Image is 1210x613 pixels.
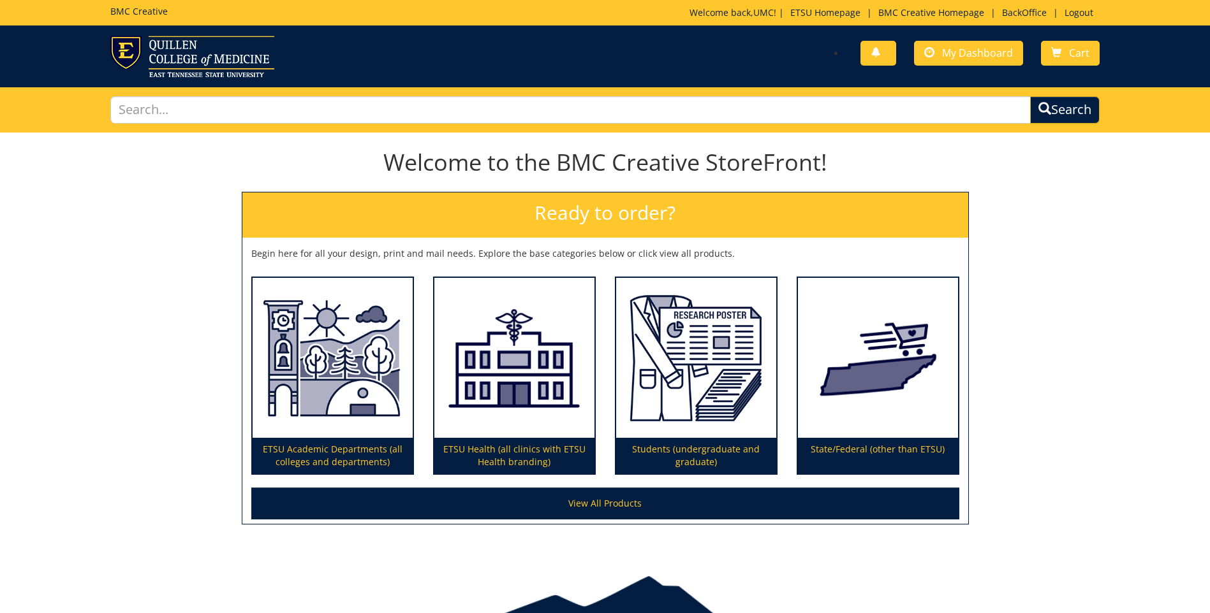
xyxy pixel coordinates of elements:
[1041,41,1100,66] a: Cart
[253,278,413,474] a: ETSU Academic Departments (all colleges and departments)
[942,46,1013,60] span: My Dashboard
[798,438,958,473] p: State/Federal (other than ETSU)
[434,278,594,474] a: ETSU Health (all clinics with ETSU Health branding)
[110,36,274,77] img: ETSU logo
[1058,6,1100,18] a: Logout
[914,41,1023,66] a: My Dashboard
[753,6,774,18] a: UMC
[251,247,959,260] p: Begin here for all your design, print and mail needs. Explore the base categories below or click ...
[253,278,413,438] img: ETSU Academic Departments (all colleges and departments)
[110,96,1031,124] input: Search...
[1030,96,1100,124] button: Search
[434,438,594,473] p: ETSU Health (all clinics with ETSU Health branding)
[251,487,959,519] a: View All Products
[690,6,1100,19] p: Welcome back, ! | | | |
[872,6,991,18] a: BMC Creative Homepage
[1069,46,1089,60] span: Cart
[616,278,776,438] img: Students (undergraduate and graduate)
[242,150,969,175] h1: Welcome to the BMC Creative StoreFront!
[784,6,867,18] a: ETSU Homepage
[798,278,958,438] img: State/Federal (other than ETSU)
[996,6,1053,18] a: BackOffice
[616,438,776,473] p: Students (undergraduate and graduate)
[798,278,958,474] a: State/Federal (other than ETSU)
[253,438,413,473] p: ETSU Academic Departments (all colleges and departments)
[616,278,776,474] a: Students (undergraduate and graduate)
[110,6,168,16] h5: BMC Creative
[434,278,594,438] img: ETSU Health (all clinics with ETSU Health branding)
[242,192,968,238] h2: Ready to order?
